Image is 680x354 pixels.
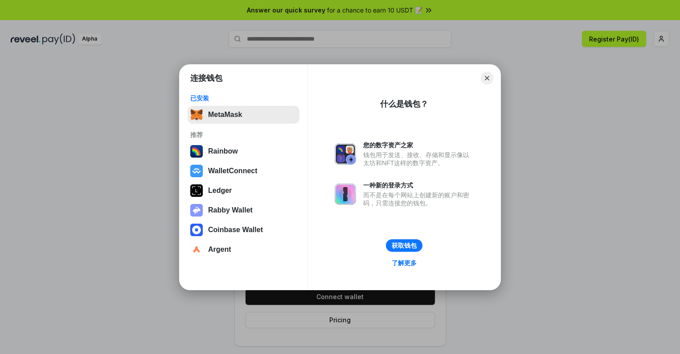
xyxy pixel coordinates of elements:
img: svg+xml,%3Csvg%20xmlns%3D%22http%3A%2F%2Fwww.w3.org%2F2000%2Fsvg%22%20width%3D%2228%22%20height%3... [190,184,203,197]
img: svg+xml,%3Csvg%20width%3D%22120%22%20height%3D%22120%22%20viewBox%3D%220%200%20120%20120%22%20fil... [190,145,203,158]
div: 了解更多 [392,259,417,267]
img: svg+xml,%3Csvg%20xmlns%3D%22http%3A%2F%2Fwww.w3.org%2F2000%2Fsvg%22%20fill%3D%22none%22%20viewBox... [190,204,203,217]
button: 获取钱包 [386,239,422,252]
button: Rabby Wallet [188,201,299,219]
div: Ledger [208,187,232,195]
img: svg+xml,%3Csvg%20xmlns%3D%22http%3A%2F%2Fwww.w3.org%2F2000%2Fsvg%22%20fill%3D%22none%22%20viewBox... [335,143,356,165]
a: 了解更多 [386,257,422,269]
div: 一种新的登录方式 [363,181,474,189]
div: Coinbase Wallet [208,226,263,234]
img: svg+xml,%3Csvg%20width%3D%2228%22%20height%3D%2228%22%20viewBox%3D%220%200%2028%2028%22%20fill%3D... [190,243,203,256]
button: Argent [188,241,299,258]
button: WalletConnect [188,162,299,180]
button: MetaMask [188,106,299,124]
img: svg+xml,%3Csvg%20fill%3D%22none%22%20height%3D%2233%22%20viewBox%3D%220%200%2035%2033%22%20width%... [190,108,203,121]
div: 而不是在每个网站上创建新的账户和密码，只需连接您的钱包。 [363,191,474,207]
img: svg+xml,%3Csvg%20xmlns%3D%22http%3A%2F%2Fwww.w3.org%2F2000%2Fsvg%22%20fill%3D%22none%22%20viewBox... [335,183,356,205]
h1: 连接钱包 [190,73,222,83]
div: MetaMask [208,111,242,119]
div: Argent [208,246,231,254]
div: 您的数字资产之家 [363,141,474,149]
div: 什么是钱包？ [380,99,428,109]
button: Close [481,72,493,84]
img: svg+xml,%3Csvg%20width%3D%2228%22%20height%3D%2228%22%20viewBox%3D%220%200%2028%2028%22%20fill%3D... [190,165,203,177]
button: Rainbow [188,142,299,160]
div: Rabby Wallet [208,206,253,214]
div: WalletConnect [208,167,258,175]
img: svg+xml,%3Csvg%20width%3D%2228%22%20height%3D%2228%22%20viewBox%3D%220%200%2028%2028%22%20fill%3D... [190,224,203,236]
button: Coinbase Wallet [188,221,299,239]
div: Rainbow [208,147,238,155]
div: 已安装 [190,94,297,102]
button: Ledger [188,182,299,200]
div: 获取钱包 [392,242,417,250]
div: 推荐 [190,131,297,139]
div: 钱包用于发送、接收、存储和显示像以太坊和NFT这样的数字资产。 [363,151,474,167]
